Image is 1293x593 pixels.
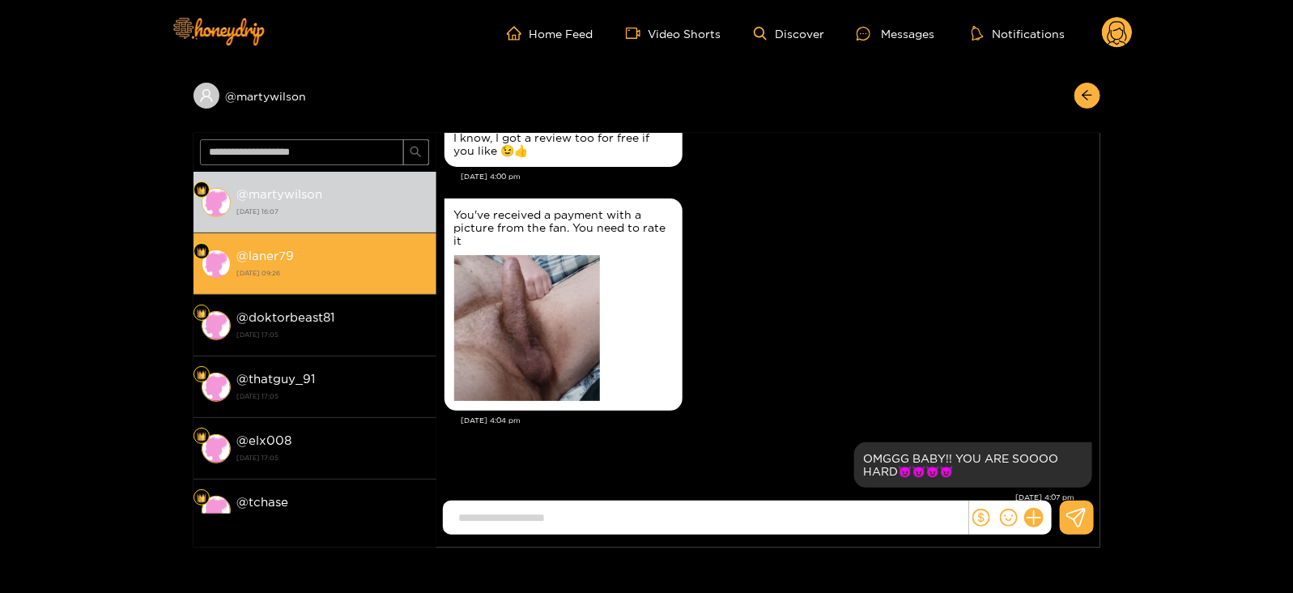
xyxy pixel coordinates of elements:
[1000,509,1018,527] span: smile
[202,496,231,525] img: conversation
[854,442,1092,488] div: Sep. 26, 4:07 pm
[237,249,295,262] strong: @ laner79
[237,389,428,403] strong: [DATE] 17:05
[237,204,428,219] strong: [DATE] 16:07
[444,492,1075,503] div: [DATE] 4:07 pm
[202,188,231,217] img: conversation
[507,26,593,41] a: Home Feed
[454,320,600,335] a: Click to view full content
[444,122,683,167] div: Sep. 26, 4:00 pm
[969,506,993,530] button: dollar
[626,26,721,41] a: Video Shorts
[857,24,934,43] div: Messages
[202,373,231,402] img: conversation
[197,247,206,257] img: Fan Level
[754,27,824,41] a: Discover
[454,208,673,247] div: You've received a payment with a picture from the fan. You need to rate it
[202,434,231,463] img: conversation
[237,187,323,201] strong: @ martywilson
[461,415,1092,426] div: [DATE] 4:04 pm
[1074,83,1100,109] button: arrow-left
[403,139,429,165] button: search
[461,171,1092,182] div: [DATE] 4:00 pm
[237,372,316,386] strong: @ thatguy_91
[237,450,428,465] strong: [DATE] 17:05
[202,311,231,340] img: conversation
[237,310,335,324] strong: @ doktorbeast81
[197,370,206,380] img: Fan Level
[864,452,1082,478] div: OMGGG BABY!! YOU ARE SOOOO HARD😈😈😈😈
[972,509,990,527] span: dollar
[444,198,683,411] div: Sep. 26, 4:04 pm
[237,266,428,280] strong: [DATE] 09:26
[199,88,214,103] span: user
[626,26,649,41] span: video-camera
[454,131,673,157] div: I know, I got a review too for free if you like 😉👍
[967,25,1070,41] button: Notifications
[237,512,428,527] strong: [DATE] 17:05
[202,250,231,279] img: conversation
[410,146,422,160] span: search
[197,432,206,442] img: Fan Level
[237,327,428,342] strong: [DATE] 17:05
[197,309,206,318] img: Fan Level
[1081,89,1093,103] span: arrow-left
[237,433,292,447] strong: @ elx008
[197,186,206,195] img: Fan Level
[507,26,530,41] span: home
[194,83,436,109] div: @martywilson
[237,495,289,509] strong: @ tchase
[197,493,206,503] img: Fan Level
